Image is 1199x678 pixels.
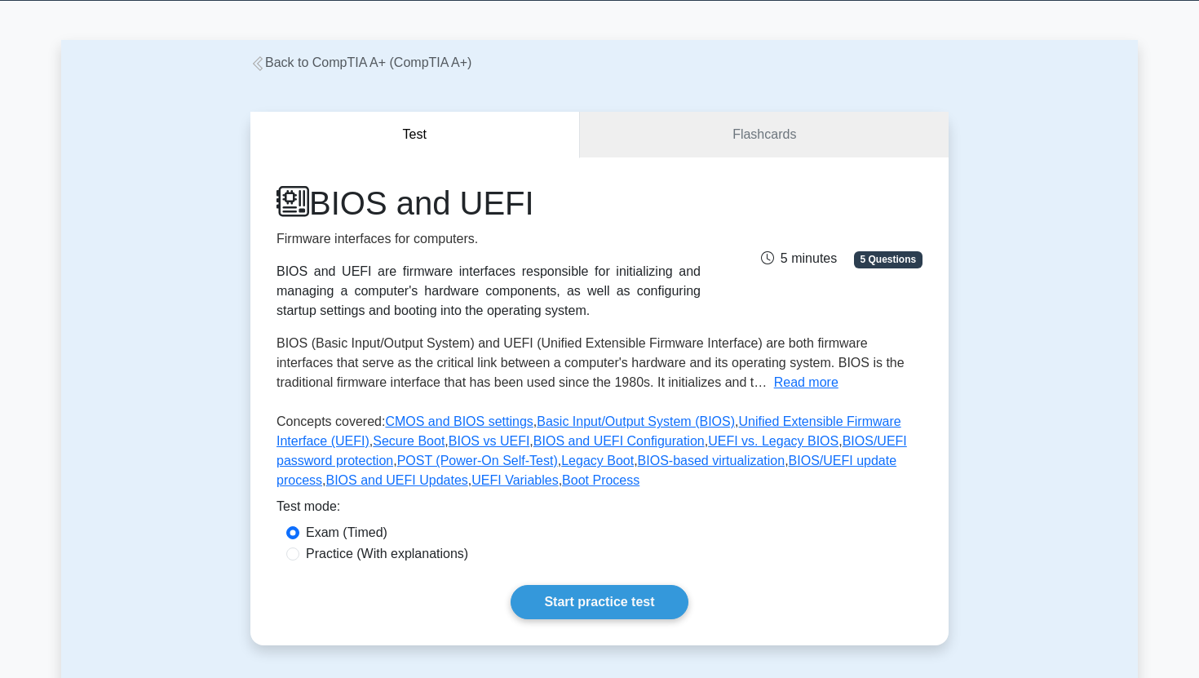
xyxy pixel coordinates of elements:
p: Firmware interfaces for computers. [277,229,701,249]
button: Test [250,112,580,158]
a: Flashcards [580,112,949,158]
button: Read more [774,373,838,392]
a: POST (Power-On Self-Test) [397,454,558,468]
a: Basic Input/Output System (BIOS) [537,414,735,428]
a: BIOS vs UEFI [449,434,530,448]
p: Concepts covered: , , , , , , , , , , , , , , [277,412,922,497]
a: UEFI Variables [471,473,558,487]
span: 5 minutes [761,251,837,265]
a: BIOS and UEFI Configuration [533,434,705,448]
a: Legacy Boot [561,454,634,468]
h1: BIOS and UEFI [277,184,701,223]
a: Start practice test [511,585,688,619]
a: Boot Process [562,473,639,487]
span: BIOS (Basic Input/Output System) and UEFI (Unified Extensible Firmware Interface) are both firmwa... [277,336,905,389]
a: CMOS and BIOS settings [385,414,533,428]
label: Practice (With explanations) [306,544,468,564]
label: Exam (Timed) [306,523,387,543]
a: Secure Boot [373,434,445,448]
div: BIOS and UEFI are firmware interfaces responsible for initializing and managing a computer's hard... [277,262,701,321]
span: 5 Questions [854,251,922,268]
a: Unified Extensible Firmware Interface (UEFI) [277,414,901,448]
a: Back to CompTIA A+ (CompTIA A+) [250,55,471,69]
div: Test mode: [277,497,922,523]
a: BIOS-based virtualization [638,454,785,468]
a: BIOS and UEFI Updates [325,473,467,487]
a: UEFI vs. Legacy BIOS [708,434,838,448]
